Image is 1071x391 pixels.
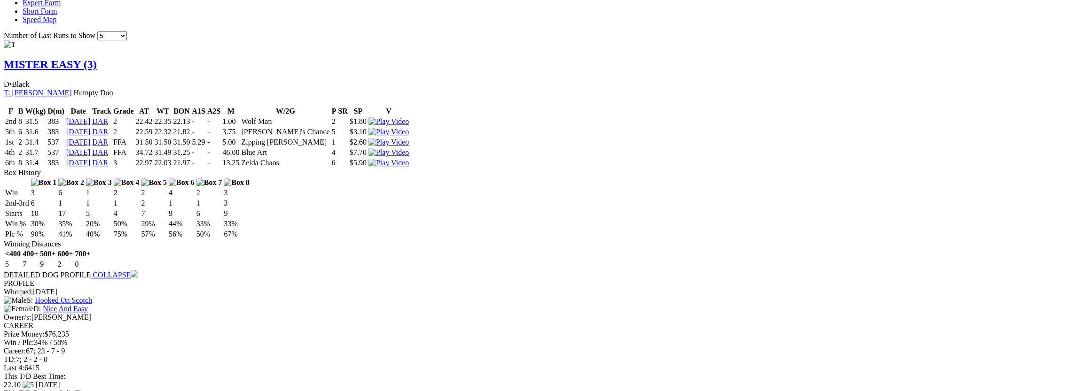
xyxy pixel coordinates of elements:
[223,219,250,229] td: 33%
[18,158,24,168] td: 8
[349,107,367,116] th: SP
[47,148,65,157] td: 537
[4,305,33,313] img: Female
[222,117,240,126] td: 1.00
[47,107,65,116] th: D(m)
[154,127,172,137] td: 22.32
[113,107,134,116] th: Grade
[92,138,108,146] a: DAR
[241,158,330,168] td: Zelda Chaos
[5,107,17,116] th: F
[92,117,108,125] a: DAR
[168,188,195,198] td: 4
[222,127,240,137] td: 3.75
[154,138,172,147] td: 31.50
[39,260,56,269] td: 9
[191,117,205,126] td: -
[196,188,223,198] td: 2
[4,313,31,321] span: Owner/s:
[135,148,153,157] td: 34.72
[113,219,140,229] td: 50%
[18,127,24,137] td: 6
[43,305,88,313] a: Nice And Easy
[5,230,30,239] td: Plc %
[207,107,221,116] th: A2S
[222,107,240,116] th: M
[141,219,167,229] td: 29%
[368,128,409,136] img: Play Video
[75,260,91,269] td: 0
[58,178,84,187] img: Box 2
[86,178,112,187] img: Box 3
[331,127,337,137] td: 5
[4,313,1067,322] div: [PERSON_NAME]
[22,260,39,269] td: 7
[224,178,250,187] img: Box 8
[172,158,190,168] td: 21.97
[113,148,134,157] td: FFA
[241,117,330,126] td: Wolf Man
[241,127,330,137] td: [PERSON_NAME]'s Chance
[75,249,91,259] th: 700+
[5,138,17,147] td: 1st
[25,107,47,116] th: W(kg)
[113,127,134,137] td: 2
[191,107,205,116] th: A1S
[154,148,172,157] td: 31.49
[4,80,30,88] span: D Black
[168,219,195,229] td: 44%
[141,209,167,218] td: 7
[47,117,65,126] td: 383
[331,138,337,147] td: 1
[4,240,1067,248] div: Winning Distances
[57,249,73,259] th: 600+
[222,138,240,147] td: 5.00
[86,209,112,218] td: 5
[172,148,190,157] td: 31.25
[58,219,85,229] td: 35%
[223,209,250,218] td: 9
[223,199,250,208] td: 3
[5,199,30,208] td: 2nd-3rd
[66,128,91,136] a: [DATE]
[36,381,60,389] span: [DATE]
[113,188,140,198] td: 2
[4,381,21,389] span: 22.10
[135,138,153,147] td: 31.50
[58,230,85,239] td: 41%
[135,107,153,116] th: AT
[86,188,112,198] td: 1
[74,89,113,97] span: Humpty Doo
[92,107,112,116] th: Track
[368,117,409,126] img: Play Video
[57,260,73,269] td: 2
[113,209,140,218] td: 4
[349,138,367,147] td: $2.60
[92,148,108,156] a: DAR
[23,7,57,15] a: Short Form
[66,159,91,167] a: [DATE]
[207,148,221,157] td: -
[331,117,337,126] td: 2
[66,117,91,125] a: [DATE]
[66,148,91,156] a: [DATE]
[168,230,195,239] td: 56%
[4,330,1067,338] div: $76,235
[5,249,21,259] th: <400
[47,138,65,147] td: 537
[4,89,72,97] a: T: [PERSON_NAME]
[58,188,85,198] td: 6
[368,159,409,167] img: Play Video
[86,199,112,208] td: 1
[135,117,153,126] td: 22.42
[196,209,223,218] td: 6
[5,219,30,229] td: Win %
[35,296,92,304] a: Hooked On Scotch
[241,138,330,147] td: Zipping [PERSON_NAME]
[172,127,190,137] td: 21.82
[222,148,240,157] td: 46.00
[196,230,223,239] td: 50%
[141,178,167,187] img: Box 5
[207,138,221,147] td: -
[154,117,172,126] td: 22.35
